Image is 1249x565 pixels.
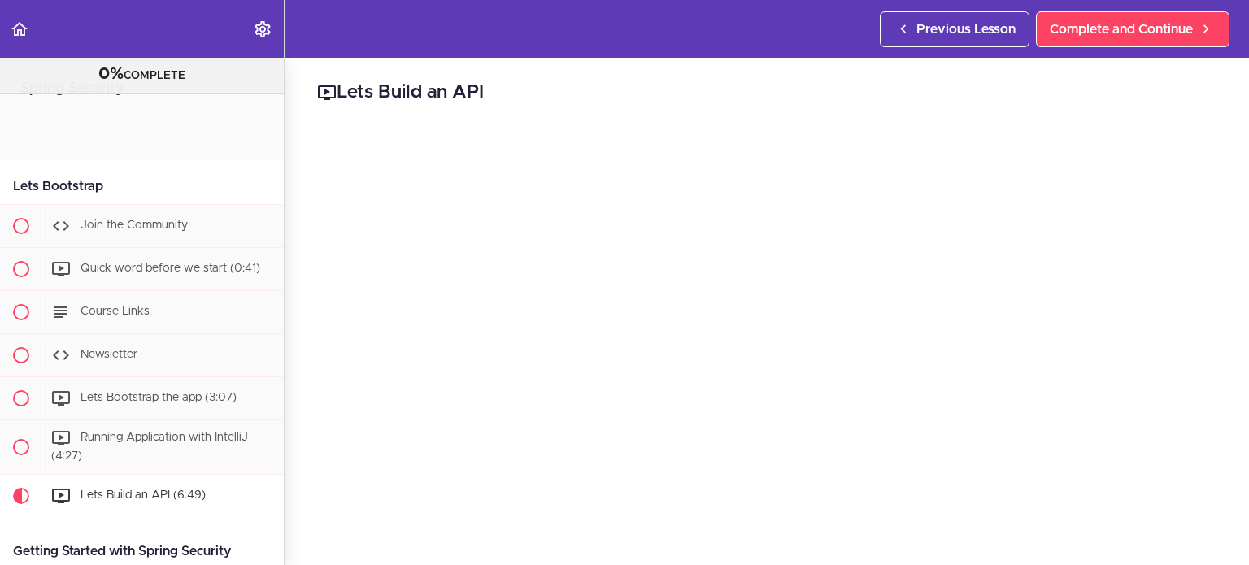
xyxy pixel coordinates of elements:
span: Running Application with IntelliJ (4:27) [51,432,248,462]
a: Previous Lesson [880,11,1029,47]
span: 0% [98,66,124,82]
span: Newsletter [81,349,137,360]
span: Previous Lesson [916,20,1016,39]
span: Quick word before we start (0:41) [81,263,260,274]
span: Lets Build an API (6:49) [81,489,206,501]
span: Course Links [81,306,150,317]
a: Complete and Continue [1036,11,1229,47]
svg: Back to course curriculum [10,20,29,39]
span: Complete and Continue [1050,20,1193,39]
svg: Settings Menu [253,20,272,39]
span: Lets Bootstrap the app (3:07) [81,392,237,403]
div: COMPLETE [20,64,263,85]
h2: Lets Build an API [317,79,1216,106]
span: Join the Community [81,219,188,231]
